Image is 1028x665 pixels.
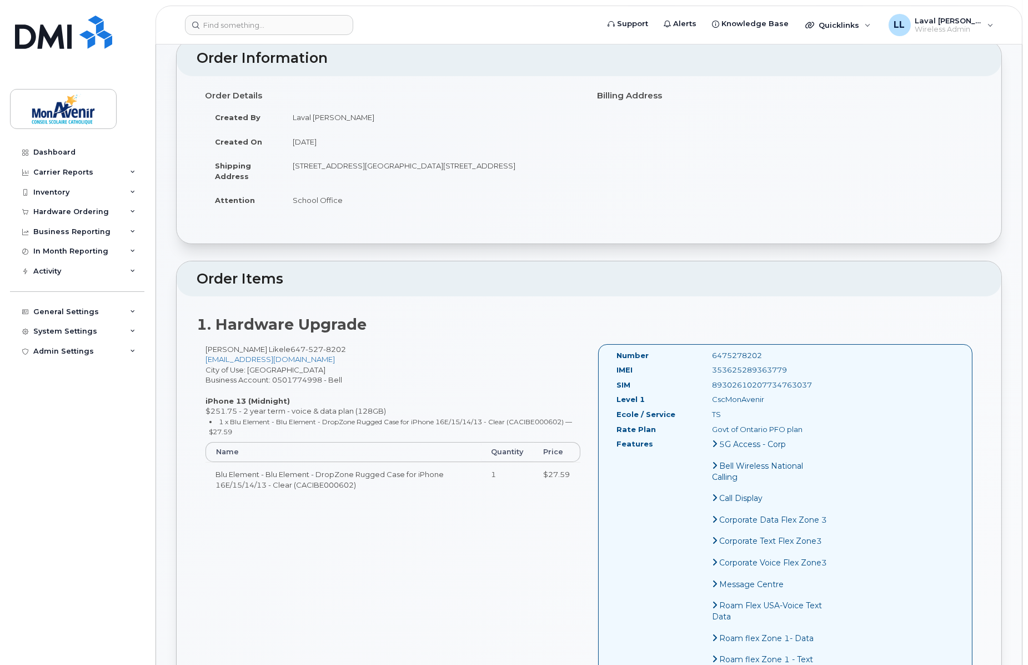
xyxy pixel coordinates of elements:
label: Features [617,439,654,449]
span: Roam Flex USA-Voice Text Data [712,601,822,622]
td: School Office [283,188,581,212]
td: [DATE] [283,130,581,154]
a: Alerts [656,13,704,35]
label: Level 1 [617,394,645,405]
label: Number [617,350,649,361]
strong: Attention [215,196,255,205]
span: Corporate Text Flex Zone3 [719,536,822,546]
td: [STREET_ADDRESS][GEOGRAPHIC_DATA][STREET_ADDRESS] [283,153,581,188]
strong: iPhone 13 (Midnight) [205,396,290,405]
h2: Order Items [197,271,981,287]
span: Corporate Data Flex Zone 3 [719,515,827,525]
td: Laval [PERSON_NAME] [283,105,581,130]
th: Name [205,442,482,462]
span: 5G Access - Corp [719,439,786,449]
span: Wireless Admin [915,25,982,34]
span: Roam flex Zone 1 - Text [719,654,813,664]
span: Support [617,18,648,29]
label: IMEI [617,365,633,375]
h4: Billing Address [598,91,974,101]
label: SIM [617,380,631,390]
a: [EMAIL_ADDRESS][DOMAIN_NAME] [205,355,335,364]
strong: Created By [215,113,260,122]
div: TS [704,409,837,420]
small: 1 x Blu Element - Blu Element - DropZone Rugged Case for iPhone 16E/15/14/13 - Clear (CACIBE00060... [209,418,573,436]
div: Quicklinks [798,14,879,36]
span: 8202 [323,345,346,354]
div: Laval Lai Yoon Hin [881,14,1001,36]
th: Quantity [482,442,534,462]
span: Call Display [719,493,763,503]
span: Alerts [673,18,696,29]
span: Corporate Voice Flex Zone3 [719,558,827,568]
a: Support [600,13,656,35]
span: Bell Wireless National Calling [712,461,803,482]
td: 1 [482,462,534,497]
div: 6475278202 [704,350,837,361]
div: 353625289363779 [704,365,837,375]
td: Blu Element - Blu Element - DropZone Rugged Case for iPhone 16E/15/14/13 - Clear (CACIBE000602) [205,462,482,497]
span: Message Centre [719,579,784,589]
span: 647 [290,345,346,354]
h2: Order Information [197,51,981,66]
label: Rate Plan [617,424,656,435]
strong: 1. Hardware Upgrade [197,315,367,334]
td: $27.59 [534,462,580,497]
a: Knowledge Base [704,13,796,35]
span: Roam flex Zone 1- Data [719,633,814,643]
div: CscMonAvenir [704,394,837,405]
span: 527 [305,345,323,354]
strong: Created On [215,137,262,146]
span: Laval [PERSON_NAME] [915,16,982,25]
div: Govt of Ontario PFO plan [704,424,837,435]
h4: Order Details [205,91,581,101]
input: Find something... [185,15,353,35]
span: Knowledge Base [721,18,789,29]
th: Price [534,442,580,462]
strong: Shipping Address [215,161,251,181]
label: Ecole / Service [617,409,676,420]
div: [PERSON_NAME] Likele City of Use: [GEOGRAPHIC_DATA] Business Account: 0501774998 - Bell $251.75 -... [197,344,589,507]
span: LL [894,18,905,32]
div: 89302610207734763037 [704,380,837,390]
span: Quicklinks [819,21,859,29]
